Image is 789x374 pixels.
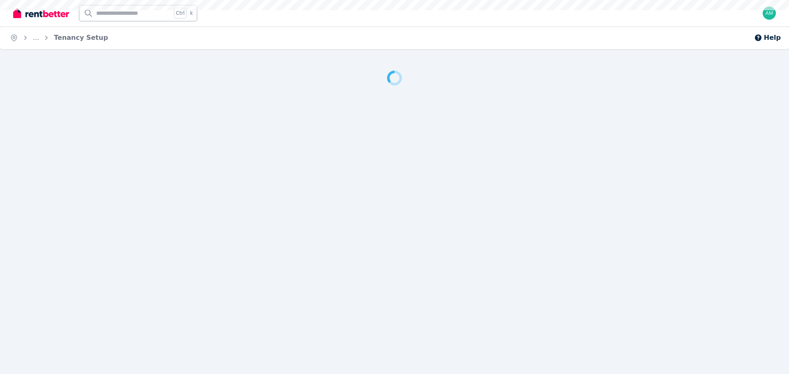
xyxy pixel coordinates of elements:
[33,34,39,41] a: ...
[13,7,69,19] img: RentBetter
[174,8,187,18] span: Ctrl
[754,33,781,43] button: Help
[190,10,193,16] span: k
[54,33,108,43] span: Tenancy Setup
[763,7,776,20] img: Ali Mohammadi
